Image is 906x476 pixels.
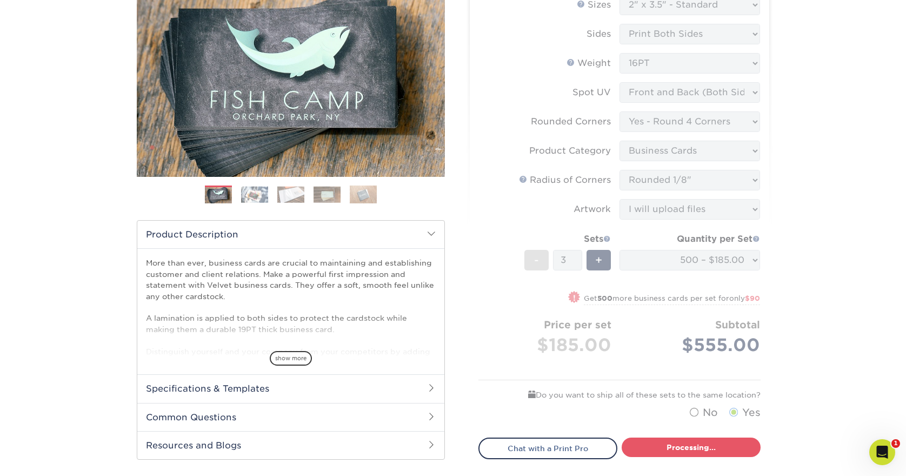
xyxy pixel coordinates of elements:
h2: Common Questions [137,403,444,431]
h2: Product Description [137,221,444,248]
iframe: Intercom live chat [869,439,895,465]
img: Business Cards 03 [277,186,304,203]
h2: Resources and Blogs [137,431,444,459]
img: Business Cards 02 [241,186,268,203]
a: Chat with a Print Pro [478,438,617,459]
p: More than ever, business cards are crucial to maintaining and establishing customer and client re... [146,257,436,434]
span: show more [270,351,312,366]
img: Business Cards 04 [314,186,341,203]
img: Business Cards 01 [205,182,232,209]
span: 1 [891,439,900,448]
h2: Specifications & Templates [137,374,444,402]
img: Business Cards 05 [350,185,377,204]
a: Processing... [622,438,761,457]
